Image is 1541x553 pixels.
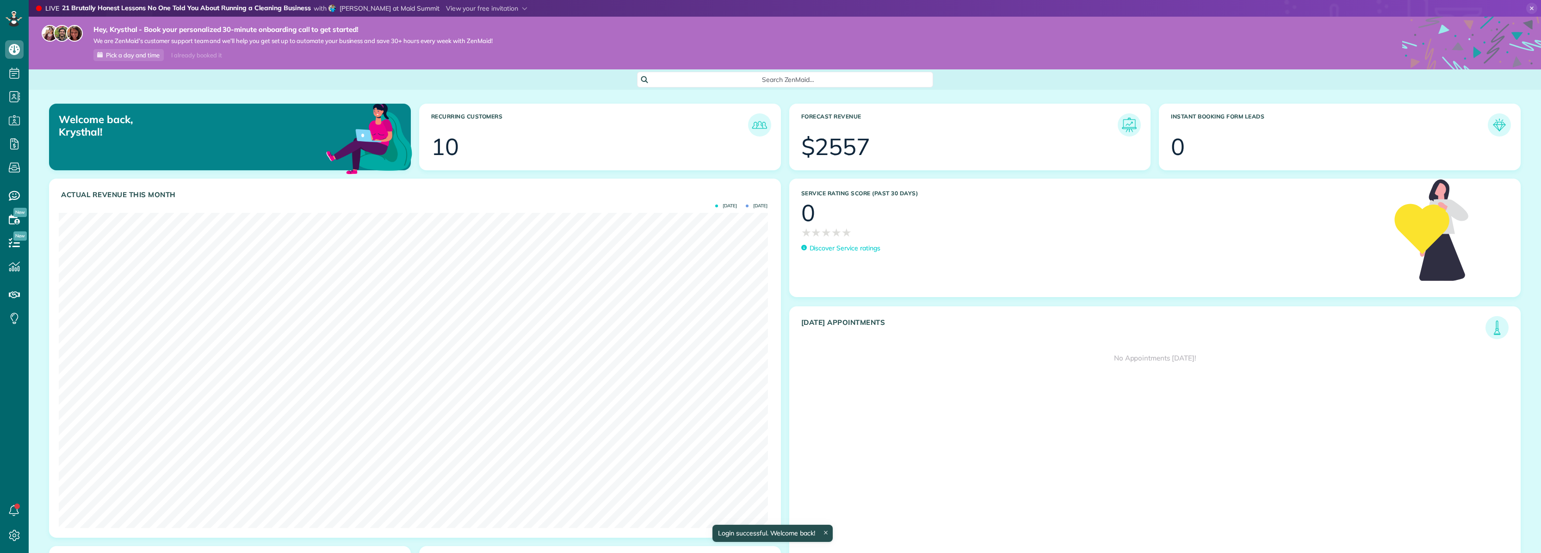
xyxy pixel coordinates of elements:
[801,135,871,158] div: $2557
[166,50,227,61] div: I already booked it
[801,224,811,241] span: ★
[13,231,27,241] span: New
[106,51,160,59] span: Pick a day and time
[715,204,737,208] span: [DATE]
[790,339,1521,377] div: No Appointments [DATE]!
[801,201,815,224] div: 0
[340,4,439,12] span: [PERSON_NAME] at Maid Summit
[842,224,852,241] span: ★
[62,4,311,13] strong: 21 Brutally Honest Lessons No One Told You About Running a Cleaning Business
[431,135,459,158] div: 10
[801,318,1486,339] h3: [DATE] Appointments
[93,49,164,61] a: Pick a day and time
[93,37,493,45] span: We are ZenMaid’s customer support team and we’ll help you get set up to automate your business an...
[61,191,771,199] h3: Actual Revenue this month
[1171,135,1185,158] div: 0
[324,93,414,183] img: dashboard_welcome-42a62b7d889689a78055ac9021e634bf52bae3f8056760290aed330b23ab8690.png
[59,113,298,138] p: Welcome back, Krysthal!
[712,525,833,542] div: Login successful. Welcome back!
[66,25,83,42] img: michelle-19f622bdf1676172e81f8f8fba1fb50e276960ebfe0243fe18214015130c80e4.jpg
[328,5,336,12] img: angela-brown-4d683074ae0fcca95727484455e3f3202927d5098cd1ff65ad77dadb9e4011d8.jpg
[750,116,769,134] img: icon_recurring_customers-cf858462ba22bcd05b5a5880d41d6543d210077de5bb9ebc9590e49fd87d84ed.png
[811,224,821,241] span: ★
[801,190,1384,197] h3: Service Rating score (past 30 days)
[42,25,58,42] img: maria-72a9807cf96188c08ef61303f053569d2e2a8a1cde33d635c8a3ac13582a053d.jpg
[314,4,327,12] span: with
[746,204,767,208] span: [DATE]
[1490,116,1509,134] img: icon_form_leads-04211a6a04a5b2264e4ee56bc0799ec3eb69b7e499cbb523a139df1d13a81ae0.png
[810,243,880,253] p: Discover Service ratings
[1488,318,1506,337] img: icon_todays_appointments-901f7ab196bb0bea1936b74009e4eb5ffbc2d2711fa7634e0d609ed5ef32b18b.png
[831,224,842,241] span: ★
[431,113,748,137] h3: Recurring Customers
[1171,113,1488,137] h3: Instant Booking Form Leads
[801,113,1118,137] h3: Forecast Revenue
[801,243,880,253] a: Discover Service ratings
[1120,116,1139,134] img: icon_forecast_revenue-8c13a41c7ed35a8dcfafea3cbb826a0462acb37728057bba2d056411b612bbbe.png
[54,25,70,42] img: jorge-587dff0eeaa6aab1f244e6dc62b8924c3b6ad411094392a53c71c6c4a576187d.jpg
[821,224,831,241] span: ★
[13,208,27,217] span: New
[93,25,493,34] strong: Hey, Krysthal - Book your personalized 30-minute onboarding call to get started!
